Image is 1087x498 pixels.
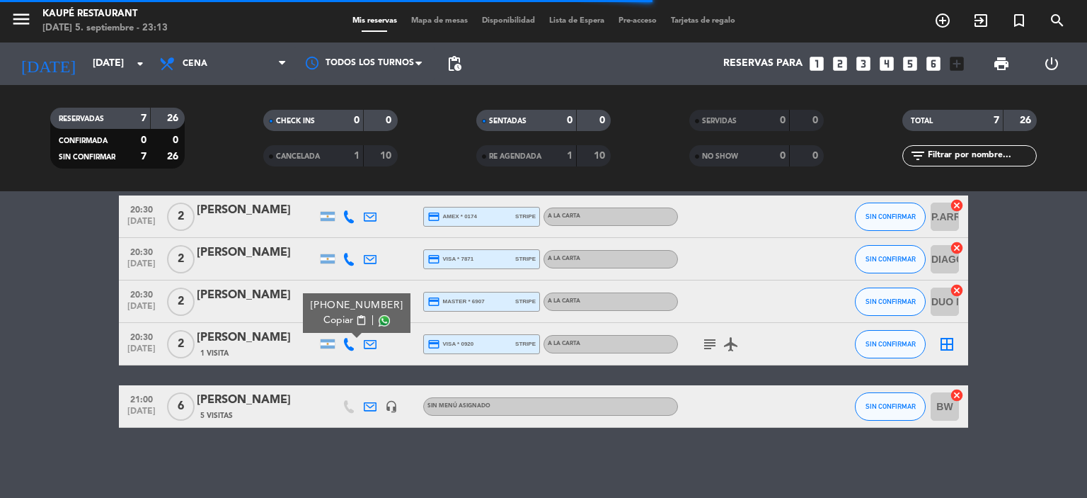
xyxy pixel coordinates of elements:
[924,55,943,73] i: looks_6
[934,12,951,29] i: add_circle_outline
[141,152,146,162] strong: 7
[167,330,195,358] span: 2
[345,17,404,25] span: Mis reservas
[515,254,536,264] span: stripe
[354,151,360,161] strong: 1
[515,212,536,221] span: stripe
[723,58,803,69] span: Reservas para
[515,339,536,349] span: stripe
[446,55,463,72] span: pending_actions
[385,400,398,413] i: headset_mic
[124,344,159,361] span: [DATE]
[855,288,926,316] button: SIN CONFIRMAR
[323,313,353,328] span: Copiar
[167,113,181,123] strong: 26
[1011,12,1028,29] i: turned_in_not
[950,241,964,255] i: cancel
[124,285,159,302] span: 20:30
[427,253,473,266] span: visa * 7871
[11,9,32,35] button: menu
[11,9,32,30] i: menu
[356,315,367,326] span: content_paste
[386,115,394,125] strong: 0
[542,17,611,25] span: Lista de Espera
[854,55,873,73] i: looks_3
[807,55,826,73] i: looks_one
[42,21,168,35] div: [DATE] 5. septiembre - 23:13
[972,12,989,29] i: exit_to_app
[311,298,403,313] div: [PHONE_NUMBER]
[200,410,233,421] span: 5 Visitas
[567,151,573,161] strong: 1
[515,297,536,306] span: stripe
[865,340,916,348] span: SIN CONFIRMAR
[276,153,320,160] span: CANCELADA
[664,17,742,25] span: Tarjetas de regalo
[427,338,473,351] span: visa * 0920
[167,203,195,231] span: 2
[780,151,786,161] strong: 0
[1049,12,1066,29] i: search
[167,288,195,316] span: 2
[427,210,440,223] i: credit_card
[197,201,317,220] div: [PERSON_NAME]
[124,217,159,233] span: [DATE]
[865,402,916,410] span: SIN CONFIRMAR
[124,259,159,276] span: [DATE]
[909,147,926,164] i: filter_list
[701,336,718,353] i: subject
[489,153,541,160] span: RE AGENDADA
[878,55,896,73] i: looks_4
[950,283,964,298] i: cancel
[831,55,849,73] i: looks_two
[141,135,146,145] strong: 0
[594,151,608,161] strong: 10
[167,245,195,273] span: 2
[427,210,477,223] span: amex * 0174
[167,392,195,421] span: 6
[427,295,440,308] i: credit_card
[173,135,181,145] strong: 0
[948,55,966,73] i: add_box
[901,55,919,73] i: looks_5
[855,203,926,231] button: SIN CONFIRMAR
[489,118,527,125] span: SENTADAS
[1043,55,1060,72] i: power_settings_new
[124,200,159,217] span: 20:30
[427,403,490,409] span: Sin menú asignado
[124,390,159,407] span: 21:00
[865,213,916,220] span: SIN CONFIRMAR
[427,295,485,308] span: master * 6907
[855,330,926,358] button: SIN CONFIRMAR
[372,313,374,328] span: |
[59,137,108,145] span: CONFIRMADA
[197,391,317,409] div: [PERSON_NAME]
[404,17,475,25] span: Mapa de mesas
[865,255,916,263] span: SIN CONFIRMAR
[42,7,168,21] div: Kaupé Restaurant
[59,115,104,123] span: RESERVADAS
[124,328,159,344] span: 20:30
[855,245,926,273] button: SIN CONFIRMAR
[548,256,580,261] span: A LA CARTA
[167,152,181,162] strong: 26
[323,313,367,328] button: Copiarcontent_paste
[855,392,926,421] button: SIN CONFIRMAR
[812,115,821,125] strong: 0
[548,298,580,304] span: A LA CARTA
[197,244,317,262] div: [PERSON_NAME]
[124,407,159,423] span: [DATE]
[567,115,573,125] strong: 0
[702,118,737,125] span: SERVIDAS
[141,113,146,123] strong: 7
[380,151,394,161] strong: 10
[59,154,115,161] span: SIN CONFIRMAR
[911,118,933,125] span: TOTAL
[11,48,86,79] i: [DATE]
[354,115,360,125] strong: 0
[599,115,608,125] strong: 0
[124,243,159,259] span: 20:30
[200,348,229,359] span: 1 Visita
[938,336,955,353] i: border_all
[1026,43,1076,85] div: LOG OUT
